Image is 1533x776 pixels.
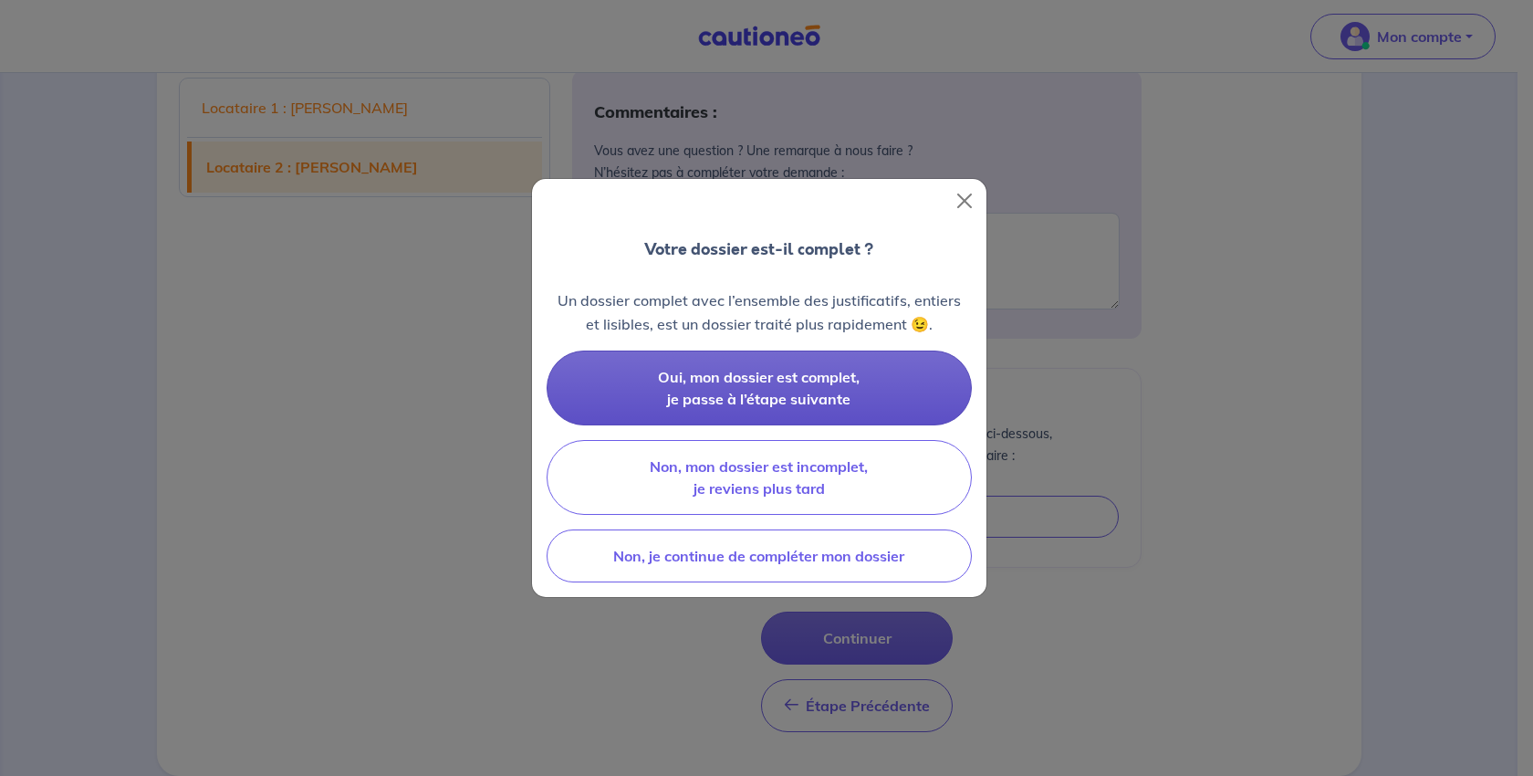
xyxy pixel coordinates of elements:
button: Close [950,186,979,215]
p: Votre dossier est-il complet ? [644,237,873,261]
button: Non, mon dossier est incomplet, je reviens plus tard [547,440,972,515]
span: Oui, mon dossier est complet, je passe à l’étape suivante [658,368,860,408]
span: Non, mon dossier est incomplet, je reviens plus tard [650,457,868,498]
button: Non, je continue de compléter mon dossier [547,530,972,582]
span: Non, je continue de compléter mon dossier [613,547,904,565]
button: Oui, mon dossier est complet, je passe à l’étape suivante [547,351,972,425]
p: Un dossier complet avec l’ensemble des justificatifs, entiers et lisibles, est un dossier traité ... [547,288,972,336]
